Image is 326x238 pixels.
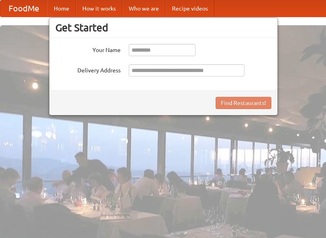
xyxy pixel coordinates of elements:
a: Who we are [122,0,165,17]
h3: Get Started [55,22,271,34]
a: How it works [76,0,122,17]
button: Find Restaurants! [216,97,271,109]
a: Recipe videos [165,0,214,17]
label: Your Name [55,44,121,54]
label: Delivery Address [55,64,121,74]
a: FoodMe [0,0,47,17]
a: Home [47,0,76,17]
